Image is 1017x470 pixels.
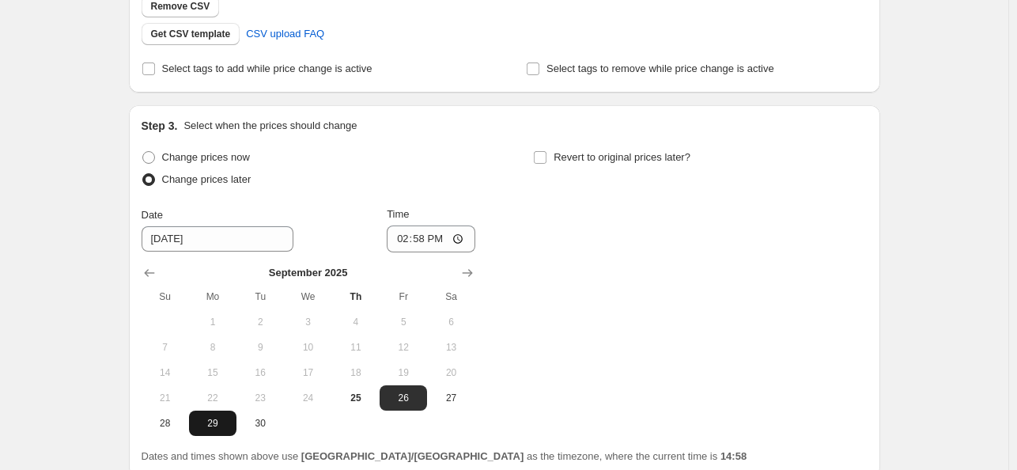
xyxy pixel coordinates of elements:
[138,262,161,284] button: Show previous month, August 2025
[433,290,468,303] span: Sa
[148,417,183,430] span: 28
[142,226,293,252] input: 9/25/2025
[290,366,325,379] span: 17
[243,417,278,430] span: 30
[236,284,284,309] th: Tuesday
[290,392,325,404] span: 24
[387,226,475,252] input: 12:00
[554,151,690,163] span: Revert to original prices later?
[284,360,331,385] button: Wednesday September 17 2025
[720,450,747,462] b: 14:58
[332,360,380,385] button: Thursday September 18 2025
[148,341,183,354] span: 7
[243,341,278,354] span: 9
[427,335,474,360] button: Saturday September 13 2025
[189,284,236,309] th: Monday
[386,366,421,379] span: 19
[189,360,236,385] button: Monday September 15 2025
[148,366,183,379] span: 14
[433,316,468,328] span: 6
[386,392,421,404] span: 26
[148,290,183,303] span: Su
[427,284,474,309] th: Saturday
[236,21,334,47] a: CSV upload FAQ
[142,385,189,411] button: Sunday September 21 2025
[195,392,230,404] span: 22
[284,284,331,309] th: Wednesday
[142,411,189,436] button: Sunday September 28 2025
[195,341,230,354] span: 8
[189,385,236,411] button: Monday September 22 2025
[284,385,331,411] button: Wednesday September 24 2025
[183,118,357,134] p: Select when the prices should change
[338,290,373,303] span: Th
[236,309,284,335] button: Tuesday September 2 2025
[387,208,409,220] span: Time
[236,411,284,436] button: Tuesday September 30 2025
[148,392,183,404] span: 21
[243,316,278,328] span: 2
[433,341,468,354] span: 13
[195,366,230,379] span: 15
[338,392,373,404] span: 25
[332,309,380,335] button: Thursday September 4 2025
[301,450,524,462] b: [GEOGRAPHIC_DATA]/[GEOGRAPHIC_DATA]
[142,209,163,221] span: Date
[380,309,427,335] button: Friday September 5 2025
[427,385,474,411] button: Saturday September 27 2025
[380,284,427,309] th: Friday
[243,392,278,404] span: 23
[386,290,421,303] span: Fr
[338,341,373,354] span: 11
[338,366,373,379] span: 18
[338,316,373,328] span: 4
[236,385,284,411] button: Tuesday September 23 2025
[142,23,240,45] button: Get CSV template
[195,316,230,328] span: 1
[290,290,325,303] span: We
[332,385,380,411] button: Today Thursday September 25 2025
[142,360,189,385] button: Sunday September 14 2025
[243,290,278,303] span: Tu
[284,335,331,360] button: Wednesday September 10 2025
[142,118,178,134] h2: Step 3.
[162,173,251,185] span: Change prices later
[142,450,747,462] span: Dates and times shown above use as the timezone, where the current time is
[189,309,236,335] button: Monday September 1 2025
[427,309,474,335] button: Saturday September 6 2025
[427,360,474,385] button: Saturday September 20 2025
[142,284,189,309] th: Sunday
[386,316,421,328] span: 5
[433,366,468,379] span: 20
[151,28,231,40] span: Get CSV template
[246,26,324,42] span: CSV upload FAQ
[189,411,236,436] button: Monday September 29 2025
[162,63,372,74] span: Select tags to add while price change is active
[456,262,478,284] button: Show next month, October 2025
[332,335,380,360] button: Thursday September 11 2025
[380,335,427,360] button: Friday September 12 2025
[332,284,380,309] th: Thursday
[386,341,421,354] span: 12
[290,316,325,328] span: 3
[380,360,427,385] button: Friday September 19 2025
[380,385,427,411] button: Friday September 26 2025
[162,151,250,163] span: Change prices now
[284,309,331,335] button: Wednesday September 3 2025
[290,341,325,354] span: 10
[195,417,230,430] span: 29
[433,392,468,404] span: 27
[236,335,284,360] button: Tuesday September 9 2025
[243,366,278,379] span: 16
[189,335,236,360] button: Monday September 8 2025
[195,290,230,303] span: Mo
[142,335,189,360] button: Sunday September 7 2025
[236,360,284,385] button: Tuesday September 16 2025
[546,63,774,74] span: Select tags to remove while price change is active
